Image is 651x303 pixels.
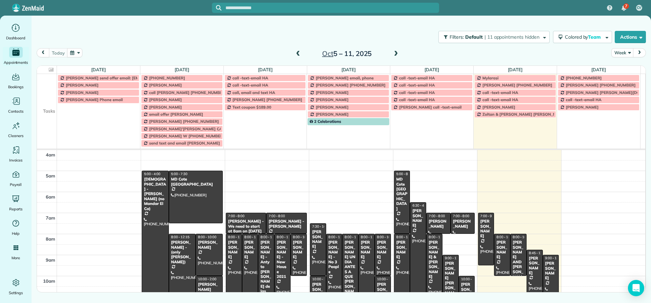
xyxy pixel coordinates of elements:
span: call -text-email HA [399,82,435,88]
span: 8:00 - 12:00 [396,235,415,239]
div: [PERSON_NAME] [377,240,389,260]
span: 5am [46,173,55,178]
span: 9am [46,257,55,263]
button: today [49,48,67,57]
a: Dashboard [3,22,29,41]
span: call -text-email HA [399,90,435,95]
a: Payroll [3,169,29,188]
span: [PERSON_NAME] Phone email [66,97,123,102]
span: call -text-email HA [233,75,268,80]
button: prev [37,48,50,57]
span: Dashboard [6,35,25,41]
span: Zoltan & [PERSON_NAME] [PERSON_NAME] [482,112,566,117]
span: Default [465,34,483,40]
span: 6:30 - 4:00 [412,203,429,208]
span: Bookings [8,83,24,90]
a: Appointments [3,47,29,66]
span: 8:00 - 11:45 [429,235,447,239]
span: Reports [9,206,23,212]
span: 6am [46,194,55,200]
span: [PERSON_NAME] [149,105,182,110]
span: [PERSON_NAME]'[PERSON_NAME] CALL [149,126,227,131]
button: Colored byTeam [553,31,612,43]
span: 7 [625,3,627,9]
span: 7:00 - 9:30 [480,214,497,218]
div: [PERSON_NAME] [198,282,221,292]
span: 9:00 - 12:00 [545,256,564,260]
span: 8:45 - 12:00 [529,251,547,255]
span: 8:00 - 12:00 [228,235,246,239]
span: [PHONE_NUMBER] [566,75,602,80]
div: 7 unread notifications [617,1,631,16]
span: email offer [PERSON_NAME] [149,112,203,117]
div: [PERSON_NAME] [412,208,424,228]
div: Open Intercom Messenger [628,280,644,296]
span: [PERSON_NAME] [PHONE_NUMBER] [566,82,636,88]
div: [PERSON_NAME] - [PERSON_NAME] [268,219,304,229]
span: 8:00 - 12:00 [361,235,379,239]
span: Contacts [8,108,23,115]
a: [DATE] [175,67,189,72]
span: 10:00 - 1:00 [461,277,479,281]
div: [PERSON_NAME] AND [PERSON_NAME] [512,240,525,284]
span: call -text-email HA [566,97,601,102]
div: [PERSON_NAME] [529,256,541,276]
span: Oct [322,49,333,58]
span: 5:00 - 8:00 [396,172,413,176]
div: [DEMOGRAPHIC_DATA] - [PERSON_NAME] (no Mandar El Ca) [144,177,167,211]
span: call -text-email HA [482,90,518,95]
a: [DATE] [258,67,273,72]
h2: 5 – 11, 2025 [304,50,389,57]
span: [PERSON_NAME] [66,90,99,95]
span: | 11 appointments hidden [485,34,539,40]
a: Filters: Default | 11 appointments hidden [435,31,549,43]
div: [PERSON_NAME] [244,240,256,260]
span: [PERSON_NAME] [PHONE_NUMBER] [233,97,302,102]
svg: Focus search [216,5,221,11]
div: [PERSON_NAME] & [PERSON_NAME] [428,240,440,279]
span: 8:00 - 10:00 [377,235,395,239]
span: [PERSON_NAME] [316,97,349,102]
div: [PERSON_NAME] [312,229,324,249]
span: 5:00 - 7:30 [171,172,188,176]
span: [PERSON_NAME] [PHONE_NUMBER] [316,82,386,88]
span: CV [637,5,642,11]
a: [DATE] [508,67,522,72]
a: Invoices [3,145,29,164]
span: [PERSON_NAME] [PHONE_NUMBER] [149,119,219,124]
span: [PERSON_NAME] [316,105,349,110]
span: 7:00 - 8:00 [453,214,469,218]
a: [DATE] [425,67,439,72]
span: [PHONE_NUMBER] [149,75,185,80]
span: [PERSON_NAME] email, phone [316,75,374,80]
div: [PERSON_NAME] [453,219,473,229]
div: [PERSON_NAME] - We need to start at 8am on [DATE] [228,219,264,233]
button: next [633,48,646,57]
div: [PERSON_NAME] - New House 2021 [276,240,289,279]
span: 8:00 - 12:15 [171,235,190,239]
span: 7:00 - 8:00 [429,214,445,218]
button: Week [611,48,633,57]
div: [PERSON_NAME] [545,261,557,281]
span: send text and email [PERSON_NAME] [149,140,220,146]
span: Filters: [450,34,464,40]
span: 5:00 - 4:00 [144,172,160,176]
span: [PERSON_NAME] [PHONE_NUMBER] [482,82,552,88]
a: Settings [3,277,29,296]
span: 10am [43,278,55,284]
span: 8:00 - 12:00 [244,235,263,239]
span: 8am [46,236,55,242]
div: [PERSON_NAME] [228,240,240,260]
span: call, email and text HA [233,90,275,95]
div: [PERSON_NAME] - No 3 People [328,240,340,274]
a: Contacts [3,96,29,115]
div: [PERSON_NAME] [PERSON_NAME] [445,261,457,300]
span: 9:00 - 12:00 [445,256,463,260]
span: 7:00 - 8:00 [269,214,285,218]
span: 8:00 - 12:00 [277,235,295,239]
button: Actions [615,31,646,43]
span: [PERSON_NAME] [149,82,182,88]
a: Bookings [3,71,29,90]
span: 7:30 - 10:00 [312,224,331,229]
span: call -text-email HA [399,97,435,102]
